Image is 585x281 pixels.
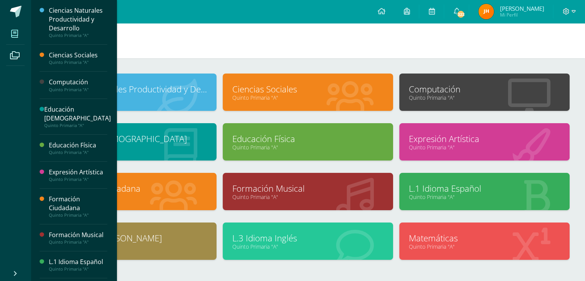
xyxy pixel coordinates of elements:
[49,78,107,92] a: ComputaciónQuinto Primaria "A"
[49,78,107,87] div: Computación
[49,266,107,272] div: Quinto Primaria "A"
[232,232,383,244] a: L.3 Idioma Inglés
[49,195,107,212] div: Formación Ciudadana
[56,182,207,194] a: Formación Ciudadana
[500,5,544,12] span: [PERSON_NAME]
[56,243,207,250] a: Quinto Primaria "A"
[49,168,107,177] div: Expresión Artística
[49,51,107,65] a: Ciencias SocialesQuinto Primaria "A"
[409,232,560,244] a: Matemáticas
[232,83,383,95] a: Ciencias Sociales
[232,144,383,151] a: Quinto Primaria "A"
[409,193,560,201] a: Quinto Primaria "A"
[49,231,107,239] div: Formación Musical
[49,87,107,92] div: Quinto Primaria "A"
[44,105,111,123] div: Educación [DEMOGRAPHIC_DATA]
[409,144,560,151] a: Quinto Primaria "A"
[409,94,560,101] a: Quinto Primaria "A"
[457,10,465,18] span: 322
[44,123,111,128] div: Quinto Primaria "A"
[409,133,560,145] a: Expresión Artística
[49,150,107,155] div: Quinto Primaria "A"
[49,141,107,150] div: Educación Física
[49,258,107,266] div: L.1 Idioma Español
[500,12,544,18] span: Mi Perfil
[49,60,107,65] div: Quinto Primaria "A"
[56,144,207,151] a: Quinto Primaria "A"
[49,177,107,182] div: Quinto Primaria "A"
[49,51,107,60] div: Ciencias Sociales
[56,133,207,145] a: Educación [DEMOGRAPHIC_DATA]
[56,94,207,101] a: Quinto Primaria "A"
[49,231,107,245] a: Formación MusicalQuinto Primaria "A"
[56,232,207,244] a: L.2 Idioma [PERSON_NAME]
[49,258,107,272] a: L.1 Idioma EspañolQuinto Primaria "A"
[49,6,107,33] div: Ciencias Naturales Productividad y Desarrollo
[56,83,207,95] a: Ciencias Naturales Productividad y Desarrollo
[49,239,107,245] div: Quinto Primaria "A"
[49,33,107,38] div: Quinto Primaria "A"
[49,6,107,38] a: Ciencias Naturales Productividad y DesarrolloQuinto Primaria "A"
[49,141,107,155] a: Educación FísicaQuinto Primaria "A"
[232,133,383,145] a: Educación Física
[409,243,560,250] a: Quinto Primaria "A"
[409,182,560,194] a: L.1 Idioma Español
[56,193,207,201] a: Quinto Primaria "A"
[44,105,111,128] a: Educación [DEMOGRAPHIC_DATA]Quinto Primaria "A"
[409,83,560,95] a: Computación
[232,182,383,194] a: Formación Musical
[232,243,383,250] a: Quinto Primaria "A"
[478,4,494,19] img: 1432b8c029c5f850d68f5a53d5282bc9.png
[49,212,107,218] div: Quinto Primaria "A"
[49,195,107,218] a: Formación CiudadanaQuinto Primaria "A"
[49,168,107,182] a: Expresión ArtísticaQuinto Primaria "A"
[232,193,383,201] a: Quinto Primaria "A"
[232,94,383,101] a: Quinto Primaria "A"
